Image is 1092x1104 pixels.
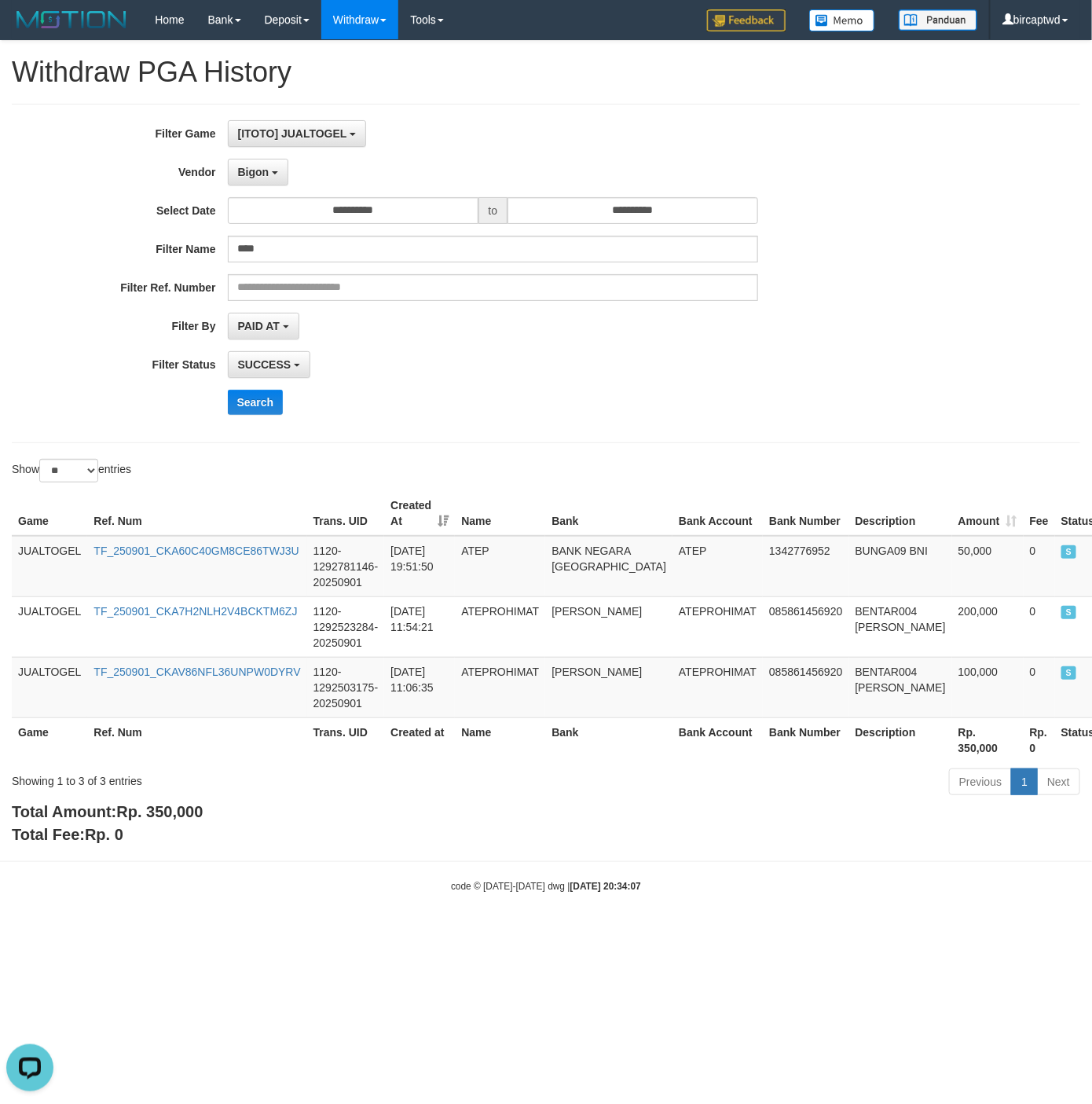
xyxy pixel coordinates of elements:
[12,767,443,789] div: Showing 1 to 3 of 3 entries
[1061,606,1077,619] span: SUCCESS
[238,358,291,371] span: SUCCESS
[545,596,672,657] td: [PERSON_NAME]
[1024,491,1055,536] th: Fee
[672,657,763,717] td: ATEPROHIMAT
[384,717,455,762] th: Created at
[12,8,131,31] img: MOTION_logo.png
[952,491,1024,536] th: Amount: activate to sort column ascending
[1061,545,1077,559] span: SUCCESS
[228,351,311,378] button: SUCCESS
[12,596,87,657] td: JUALTOGEL
[455,491,545,536] th: Name
[545,536,672,597] td: BANK NEGARA [GEOGRAPHIC_DATA]
[672,536,763,597] td: ATEP
[12,491,87,536] th: Game
[238,166,269,178] span: Bigon
[93,545,299,557] a: TF_250901_CKA60C40GM8CE86TWJ3U
[545,657,672,717] td: [PERSON_NAME]
[1011,768,1038,795] a: 1
[12,803,203,820] b: Total Amount:
[12,826,123,843] b: Total Fee:
[12,536,87,597] td: JUALTOGEL
[1037,768,1080,795] a: Next
[12,717,87,762] th: Game
[763,717,848,762] th: Bank Number
[707,9,786,31] img: Feedback.jpg
[307,491,385,536] th: Trans. UID
[455,717,545,762] th: Name
[12,459,131,482] label: Show entries
[952,717,1024,762] th: Rp. 350,000
[307,536,385,597] td: 1120-1292781146-20250901
[93,666,300,678] a: TF_250901_CKAV86NFL36UNPW0DYRV
[12,657,87,717] td: JUALTOGEL
[849,491,952,536] th: Description
[763,657,848,717] td: 085861456920
[1024,536,1055,597] td: 0
[85,826,123,843] span: Rp. 0
[12,57,1080,88] h1: Withdraw PGA History
[1024,717,1055,762] th: Rp. 0
[672,596,763,657] td: ATEPROHIMAT
[93,605,297,618] a: TF_250901_CKA7H2NLH2V4BCKTM6ZJ
[809,9,875,31] img: Button%20Memo.svg
[763,491,848,536] th: Bank Number
[899,9,977,31] img: panduan.png
[763,536,848,597] td: 1342776952
[238,127,347,140] span: [ITOTO] JUALTOGEL
[455,596,545,657] td: ATEPROHIMAT
[228,313,299,339] button: PAID AT
[307,657,385,717] td: 1120-1292503175-20250901
[672,717,763,762] th: Bank Account
[952,596,1024,657] td: 200,000
[952,657,1024,717] td: 100,000
[39,459,98,482] select: Showentries
[228,159,289,185] button: Bigon
[1061,666,1077,680] span: SUCCESS
[228,120,367,147] button: [ITOTO] JUALTOGEL
[238,320,280,332] span: PAID AT
[849,596,952,657] td: BENTAR004 [PERSON_NAME]
[384,657,455,717] td: [DATE] 11:06:35
[116,803,203,820] span: Rp. 350,000
[384,536,455,597] td: [DATE] 19:51:50
[307,717,385,762] th: Trans. UID
[672,491,763,536] th: Bank Account
[1024,596,1055,657] td: 0
[478,197,508,224] span: to
[849,536,952,597] td: BUNGA09 BNI
[455,536,545,597] td: ATEP
[949,768,1012,795] a: Previous
[228,390,284,415] button: Search
[451,881,641,892] small: code © [DATE]-[DATE] dwg |
[952,536,1024,597] td: 50,000
[849,657,952,717] td: BENTAR004 [PERSON_NAME]
[6,6,53,53] button: Open LiveChat chat widget
[307,596,385,657] td: 1120-1292523284-20250901
[570,881,641,892] strong: [DATE] 20:34:07
[545,491,672,536] th: Bank
[455,657,545,717] td: ATEPROHIMAT
[763,596,848,657] td: 085861456920
[545,717,672,762] th: Bank
[384,596,455,657] td: [DATE] 11:54:21
[1024,657,1055,717] td: 0
[87,491,306,536] th: Ref. Num
[849,717,952,762] th: Description
[384,491,455,536] th: Created At: activate to sort column ascending
[87,717,306,762] th: Ref. Num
